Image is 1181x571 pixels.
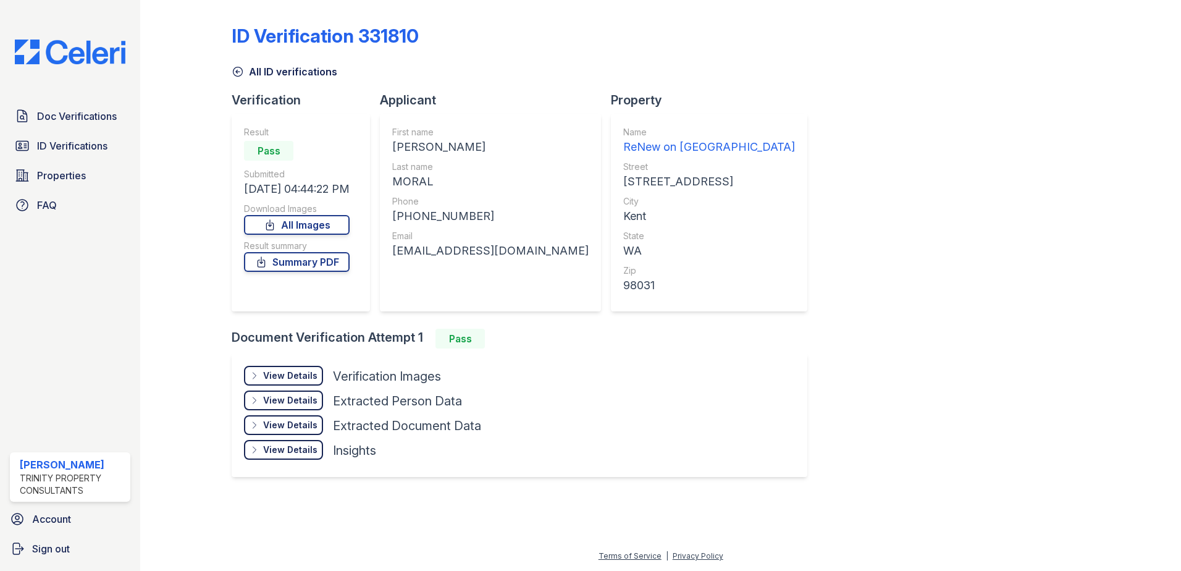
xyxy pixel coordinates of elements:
[263,370,317,382] div: View Details
[392,161,589,173] div: Last name
[20,457,125,472] div: [PERSON_NAME]
[232,329,817,349] div: Document Verification Attempt 1
[623,208,795,225] div: Kent
[244,215,350,235] a: All Images
[37,168,86,183] span: Properties
[623,138,795,156] div: ReNew on [GEOGRAPHIC_DATA]
[10,104,130,129] a: Doc Verifications
[232,91,380,109] div: Verification
[10,133,130,158] a: ID Verifications
[10,193,130,218] a: FAQ
[333,417,481,434] div: Extracted Document Data
[37,198,57,213] span: FAQ
[20,472,125,497] div: Trinity Property Consultants
[392,242,589,260] div: [EMAIL_ADDRESS][DOMAIN_NAME]
[333,392,462,410] div: Extracted Person Data
[263,394,317,407] div: View Details
[37,109,117,124] span: Doc Verifications
[37,138,107,153] span: ID Verifications
[5,507,135,531] a: Account
[333,442,376,459] div: Insights
[263,419,317,431] div: View Details
[5,536,135,561] a: Sign out
[333,368,441,385] div: Verification Images
[623,126,795,156] a: Name ReNew on [GEOGRAPHIC_DATA]
[623,277,795,294] div: 98031
[32,541,70,556] span: Sign out
[10,163,130,188] a: Properties
[244,203,350,215] div: Download Images
[244,180,350,198] div: [DATE] 04:44:22 PM
[232,64,337,79] a: All ID verifications
[599,551,662,560] a: Terms of Service
[623,264,795,277] div: Zip
[5,40,135,64] img: CE_Logo_Blue-a8612792a0a2168367f1c8372b55b34899dd931a85d93a1a3d3e32e68fde9ad4.png
[244,126,350,138] div: Result
[623,173,795,190] div: [STREET_ADDRESS]
[232,25,419,47] div: ID Verification 331810
[32,512,71,527] span: Account
[611,91,817,109] div: Property
[623,230,795,242] div: State
[623,126,795,138] div: Name
[380,91,611,109] div: Applicant
[666,551,668,560] div: |
[244,141,293,161] div: Pass
[392,138,589,156] div: [PERSON_NAME]
[392,208,589,225] div: [PHONE_NUMBER]
[623,195,795,208] div: City
[392,195,589,208] div: Phone
[244,240,350,252] div: Result summary
[623,161,795,173] div: Street
[392,173,589,190] div: MORAL
[392,126,589,138] div: First name
[435,329,485,349] div: Pass
[392,230,589,242] div: Email
[244,252,350,272] a: Summary PDF
[263,444,317,456] div: View Details
[623,242,795,260] div: WA
[673,551,723,560] a: Privacy Policy
[244,168,350,180] div: Submitted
